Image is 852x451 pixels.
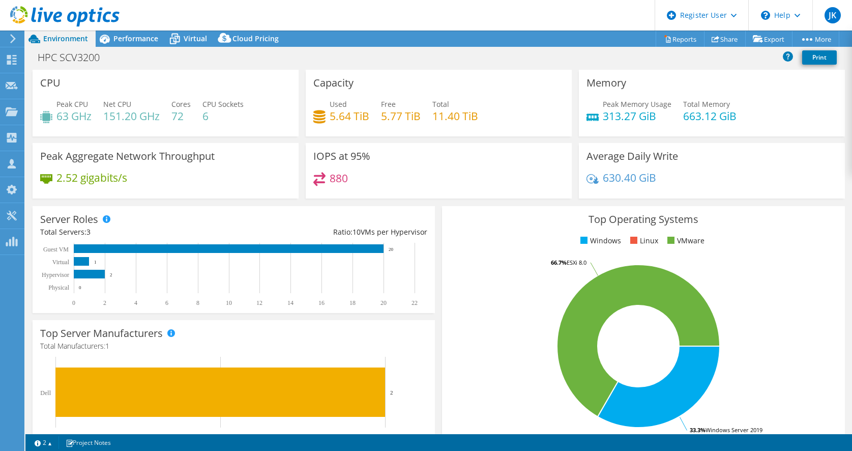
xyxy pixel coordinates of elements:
[745,31,792,47] a: Export
[40,389,51,397] text: Dell
[202,99,244,109] span: CPU Sockets
[219,434,222,441] text: 1
[390,389,393,396] text: 2
[313,151,370,162] h3: IOPS at 95%
[389,247,394,252] text: 20
[586,77,626,89] h3: Memory
[79,285,81,290] text: 0
[704,31,746,47] a: Share
[330,110,369,122] h4: 5.64 TiB
[86,227,91,237] span: 3
[603,110,671,122] h4: 313.27 GiB
[256,299,262,306] text: 12
[202,110,244,122] h4: 6
[628,235,658,246] li: Linux
[380,299,387,306] text: 20
[761,11,770,20] svg: \n
[40,341,427,352] h4: Total Manufacturers:
[567,259,586,266] tspan: ESXi 8.0
[113,34,158,43] span: Performance
[134,299,137,306] text: 4
[656,31,704,47] a: Reports
[33,52,115,63] h1: HPC SCV3200
[690,426,706,434] tspan: 33.3%
[792,31,839,47] a: More
[578,235,621,246] li: Windows
[40,77,61,89] h3: CPU
[432,110,478,122] h4: 11.40 TiB
[196,299,199,306] text: 8
[43,246,69,253] text: Guest VM
[40,151,215,162] h3: Peak Aggregate Network Throughput
[27,436,59,449] a: 2
[234,227,428,238] div: Ratio: VMs per Hypervisor
[171,110,191,122] h4: 72
[56,110,92,122] h4: 63 GHz
[105,341,109,351] span: 1
[40,227,234,238] div: Total Servers:
[42,271,69,278] text: Hypervisor
[52,259,70,266] text: Virtual
[232,34,279,43] span: Cloud Pricing
[683,110,737,122] h4: 663.12 GiB
[603,99,671,109] span: Peak Memory Usage
[825,7,841,23] span: JK
[665,235,704,246] li: VMware
[103,99,131,109] span: Net CPU
[103,110,160,122] h4: 151.20 GHz
[683,99,730,109] span: Total Memory
[72,299,75,306] text: 0
[432,99,449,109] span: Total
[165,299,168,306] text: 6
[94,260,97,265] text: 1
[103,299,106,306] text: 2
[110,272,112,277] text: 2
[450,214,837,225] h3: Top Operating Systems
[330,173,348,184] h4: 880
[381,99,396,109] span: Free
[48,284,69,291] text: Physical
[184,34,207,43] span: Virtual
[330,99,347,109] span: Used
[352,227,361,237] span: 10
[802,50,837,65] a: Print
[381,110,421,122] h4: 5.77 TiB
[171,99,191,109] span: Cores
[58,436,118,449] a: Project Notes
[412,299,418,306] text: 22
[349,299,356,306] text: 18
[56,172,127,183] h4: 2.52 gigabits/s
[226,299,232,306] text: 10
[56,99,88,109] span: Peak CPU
[318,299,325,306] text: 16
[603,172,656,183] h4: 630.40 GiB
[43,34,88,43] span: Environment
[40,328,163,339] h3: Top Server Manufacturers
[706,426,762,434] tspan: Windows Server 2019
[54,434,57,441] text: 0
[551,259,567,266] tspan: 66.7%
[40,214,98,225] h3: Server Roles
[313,77,354,89] h3: Capacity
[287,299,293,306] text: 14
[384,434,387,441] text: 2
[586,151,678,162] h3: Average Daily Write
